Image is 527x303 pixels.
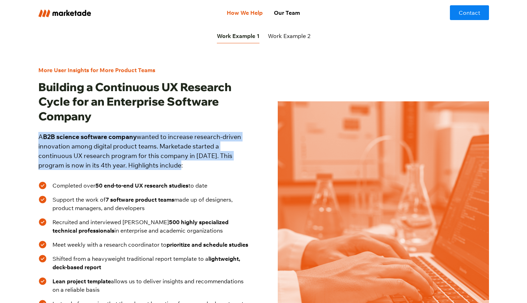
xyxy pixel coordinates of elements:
p: Completed over to date [52,181,207,190]
a: home [38,8,132,17]
p: Recruited and interviewed [PERSON_NAME] in enterprise and academic organizations [52,218,250,235]
strong: 7 software product teams [106,196,174,203]
div: Work Example 1 [217,32,259,40]
p: Support the work of made up of designers, product managers, and developers [52,195,250,212]
p: A wanted to increase research-driven innovation among digital product teams. Marketade started a ... [38,132,250,170]
div: More User Insights for More Product Teams [38,66,155,74]
strong: Lean project template [52,278,111,285]
p: allows us to deliver insights and recommendations on a reliable basis [52,277,250,294]
a: Contact [450,5,489,20]
p: Shifted from a heavyweight traditional report template to a [52,254,250,271]
strong: prioritize and schedule studies [167,241,248,248]
h2: Building a Continuous UX Research Cycle for an Enterprise Software Company [38,80,250,124]
strong: B2B science software company [43,133,137,141]
a: Our Team [268,6,306,20]
a: How We Help [221,6,268,20]
strong: 50 end-to-end UX research studies [95,182,188,189]
div: Work Example 2 [268,32,310,40]
p: Meet weekly with a research coordinator to [52,240,248,249]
